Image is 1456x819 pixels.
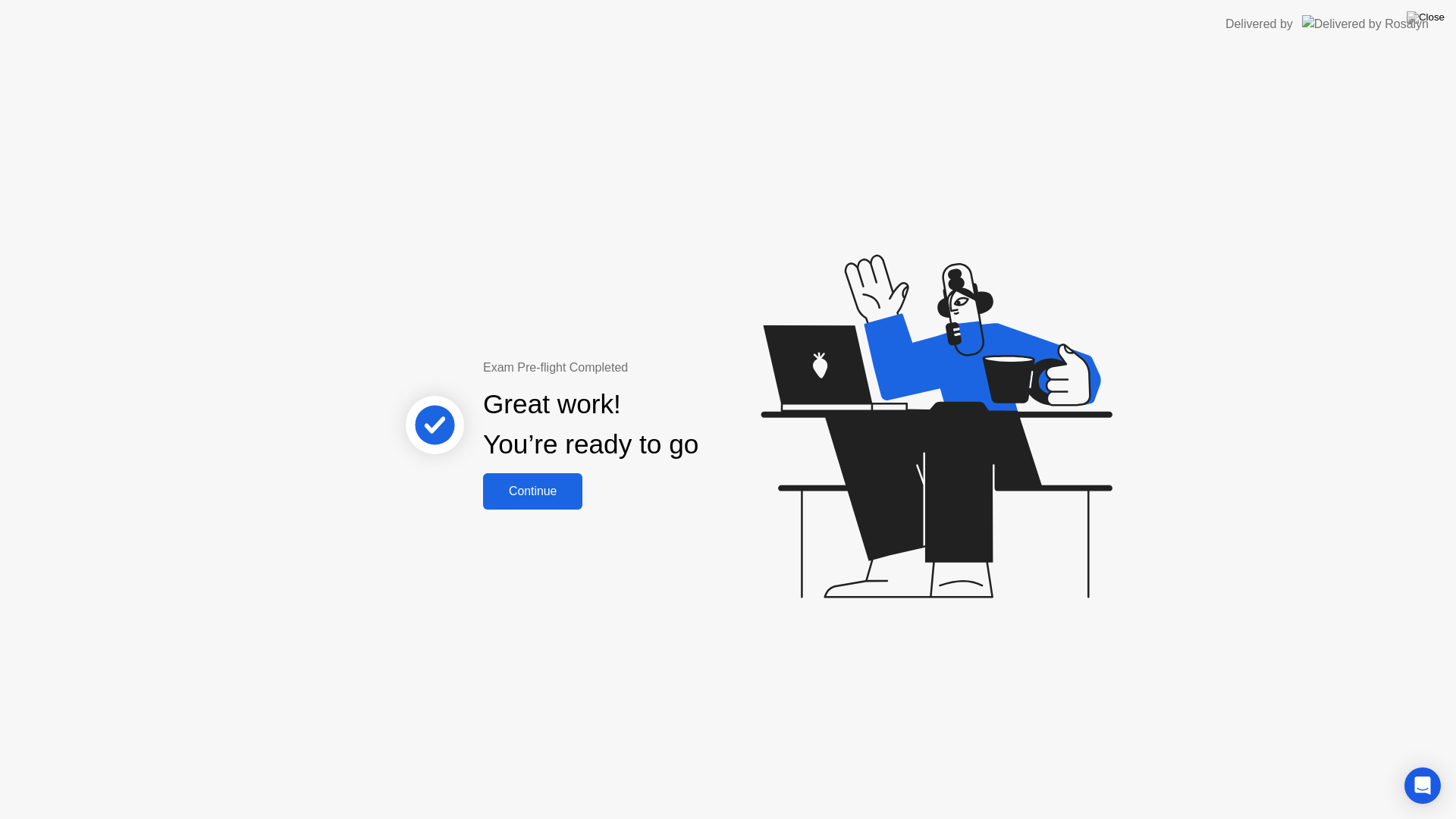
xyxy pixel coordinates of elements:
div: Continue [488,485,578,498]
div: Delivered by [1225,15,1293,33]
div: Open Intercom Messenger [1404,767,1441,804]
div: Great work! You’re ready to go [483,384,698,465]
button: Continue [483,473,582,510]
img: Delivered by Rosalyn [1302,15,1429,33]
div: Exam Pre-flight Completed [483,359,796,377]
img: Close [1407,11,1445,24]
